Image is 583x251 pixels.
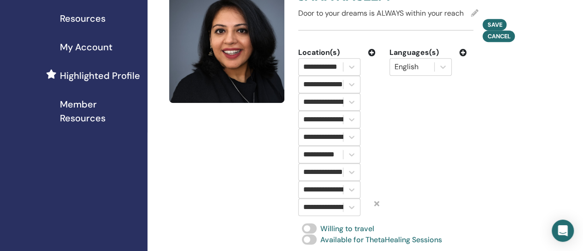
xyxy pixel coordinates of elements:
span: Highlighted Profile [60,69,140,83]
span: Resources [60,12,106,25]
button: Cancel [483,30,515,42]
span: Willing to travel [320,224,374,233]
span: Save [487,21,502,29]
span: Door to your dreams is ALWAYS within your reach [298,8,464,18]
button: Save [483,19,506,30]
div: Open Intercom Messenger [552,220,574,242]
span: Languages(s) [389,47,439,58]
span: Member Resources [60,97,140,125]
span: Location(s) [298,47,340,58]
span: My Account [60,40,112,54]
span: Cancel [487,32,510,40]
span: Available for ThetaHealing Sessions [320,235,442,245]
